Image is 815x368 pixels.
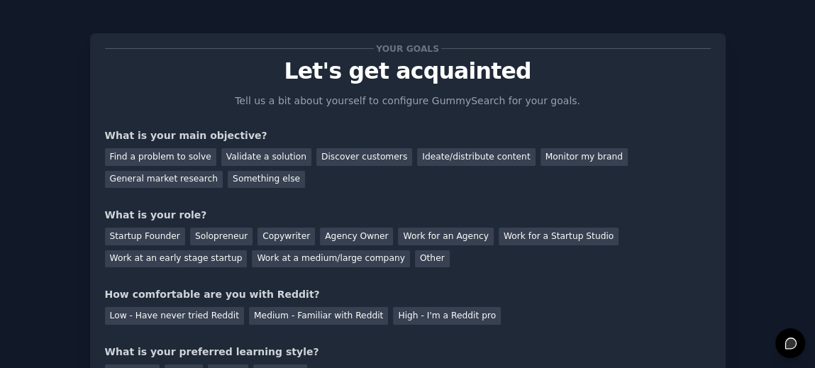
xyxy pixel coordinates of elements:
[316,148,412,166] div: Discover customers
[105,228,185,245] div: Startup Founder
[374,41,442,56] span: Your goals
[105,345,711,359] div: What is your preferred learning style?
[249,307,388,325] div: Medium - Familiar with Reddit
[393,307,501,325] div: High - I'm a Reddit pro
[320,228,393,245] div: Agency Owner
[417,148,535,166] div: Ideate/distribute content
[105,128,711,143] div: What is your main objective?
[105,59,711,84] p: Let's get acquainted
[228,171,305,189] div: Something else
[105,307,244,325] div: Low - Have never tried Reddit
[257,228,315,245] div: Copywriter
[221,148,311,166] div: Validate a solution
[105,171,223,189] div: General market research
[398,228,493,245] div: Work for an Agency
[190,228,253,245] div: Solopreneur
[540,148,628,166] div: Monitor my brand
[252,250,409,268] div: Work at a medium/large company
[499,228,619,245] div: Work for a Startup Studio
[105,250,248,268] div: Work at an early stage startup
[229,94,587,108] p: Tell us a bit about yourself to configure GummySearch for your goals.
[105,287,711,302] div: How comfortable are you with Reddit?
[415,250,450,268] div: Other
[105,148,216,166] div: Find a problem to solve
[105,208,711,223] div: What is your role?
